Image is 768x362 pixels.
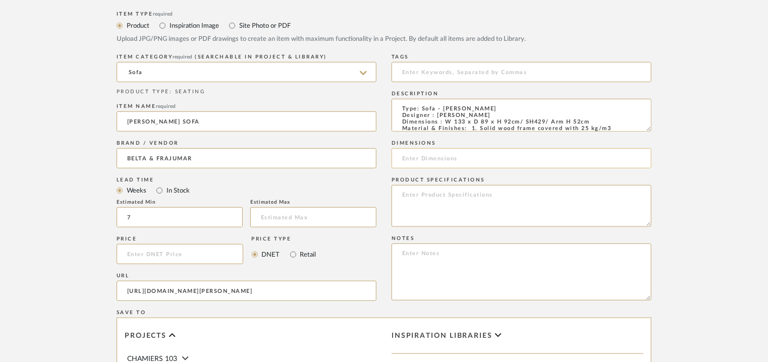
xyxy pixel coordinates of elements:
[392,177,651,183] div: Product Specifications
[156,104,176,109] span: required
[299,249,316,260] label: Retail
[117,236,243,242] div: Price
[250,199,376,205] div: Estimated Max
[117,62,376,82] input: Type a category to search and select
[117,54,376,60] div: ITEM CATEGORY
[117,273,376,279] div: URL
[261,249,280,260] label: DNET
[252,236,316,242] div: Price Type
[392,62,651,82] input: Enter Keywords, Separated by Commas
[117,111,376,132] input: Enter Name
[238,20,291,31] label: Site Photo or PDF
[392,91,651,97] div: Description
[117,103,376,109] div: Item name
[250,207,376,227] input: Estimated Max
[252,244,316,264] mat-radio-group: Select price type
[392,332,492,340] span: Inspiration libraries
[392,54,651,60] div: Tags
[126,20,149,31] label: Product
[170,89,205,94] span: : SEATING
[117,310,651,316] div: Save To
[125,332,167,340] span: Projects
[117,177,376,183] div: Lead Time
[117,140,376,146] div: Brand / Vendor
[117,88,376,96] div: PRODUCT TYPE
[166,185,190,196] label: In Stock
[117,148,376,168] input: Unknown
[117,34,651,44] div: Upload JPG/PNG images or PDF drawings to create an item with maximum functionality in a Project. ...
[117,19,651,32] mat-radio-group: Select item type
[392,140,651,146] div: Dimensions
[117,281,376,301] input: Enter URL
[153,12,173,17] span: required
[117,184,376,197] mat-radio-group: Select item type
[117,199,243,205] div: Estimated Min
[392,235,651,242] div: Notes
[169,20,219,31] label: Inspiration Image
[117,244,243,264] input: Enter DNET Price
[126,185,146,196] label: Weeks
[117,11,651,17] div: Item Type
[117,207,243,227] input: Estimated Min
[173,54,193,59] span: required
[392,148,651,168] input: Enter Dimensions
[195,54,327,59] span: (Searchable in Project & Library)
